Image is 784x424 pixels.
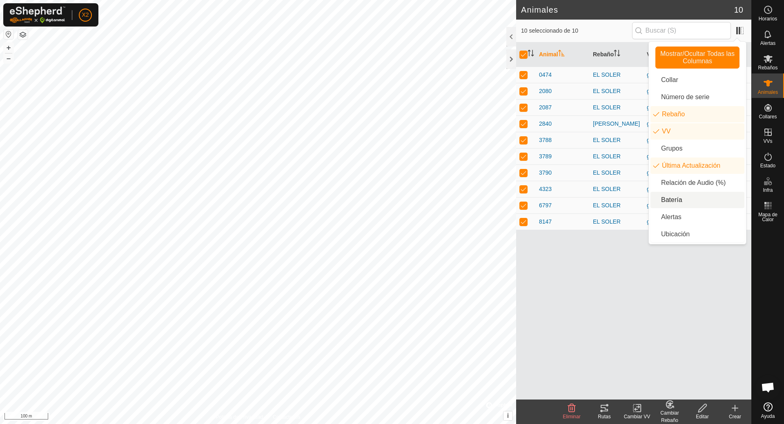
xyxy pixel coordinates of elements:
button: Mostrar/Ocultar Todas las Columnas [655,47,739,69]
p-sorticon: Activar para ordenar [558,51,565,58]
span: i [507,412,509,419]
span: 6797 [539,201,552,210]
h2: Animales [521,5,734,15]
li: neckband.label.title [650,72,744,88]
th: Animal [536,42,590,67]
span: Horarios [759,16,777,21]
a: general_7 [647,218,672,225]
span: 3788 [539,136,552,144]
span: Alertas [760,41,775,46]
div: EL SOLER [593,185,640,193]
th: Rebaño [590,42,644,67]
span: Eliminar [563,414,580,420]
div: Cambiar VV [621,413,653,420]
span: Ayuda [761,414,775,419]
div: [PERSON_NAME] [593,120,640,128]
button: Restablecer Mapa [4,29,13,39]
div: EL SOLER [593,169,640,177]
span: 2087 [539,103,552,112]
span: Rebaños [758,65,777,70]
span: 3789 [539,152,552,161]
span: Animales [758,90,778,95]
img: Logo Gallagher [10,7,65,23]
div: Cambiar Rebaño [653,409,686,424]
a: general_7 [647,202,672,209]
div: Chat abierto [756,375,780,400]
a: general_7 [647,104,672,111]
div: EL SOLER [593,103,640,112]
span: 2840 [539,120,552,128]
span: X2 [82,11,89,19]
li: common.btn.groups [650,140,744,157]
li: vp.label.vp [650,123,744,140]
span: 10 [734,4,743,16]
div: EL SOLER [593,71,640,79]
div: EL SOLER [593,136,640,144]
a: general_7 [647,137,672,143]
span: Collares [759,114,777,119]
span: 2080 [539,87,552,95]
span: 8147 [539,218,552,226]
span: 3790 [539,169,552,177]
span: 0474 [539,71,552,79]
span: Estado [760,163,775,168]
div: EL SOLER [593,152,640,161]
a: general_7 [647,169,672,176]
input: Buscar (S) [632,22,731,39]
p-sorticon: Activar para ordenar [614,51,620,58]
div: Crear [719,413,751,420]
div: EL SOLER [593,218,640,226]
a: general_7 [647,88,672,94]
div: EL SOLER [593,87,640,95]
div: EL SOLER [593,201,640,210]
li: neckband.label.battery [650,192,744,208]
a: general_7 [647,71,672,78]
span: Infra [763,188,773,193]
div: Rutas [588,413,621,420]
th: VV [644,42,697,67]
a: general_7 [647,186,672,192]
p-sorticon: Activar para ordenar [528,51,534,58]
button: i [503,411,512,420]
button: + [4,43,13,53]
span: 4323 [539,185,552,193]
li: common.label.location [650,226,744,242]
a: Contáctenos [273,413,300,421]
a: general_7 [647,120,672,127]
li: mob.label.mob [650,106,744,122]
li: animal.label.alerts [650,209,744,225]
button: Capas del Mapa [18,30,28,40]
div: Editar [686,413,719,420]
li: enum.columnList.lastUpdated [650,158,744,174]
a: Política de Privacidad [216,413,263,421]
span: 10 seleccionado de 10 [521,27,632,35]
span: Mostrar/Ocultar Todas las Columnas [659,50,736,65]
a: Ayuda [752,399,784,422]
li: neckband.label.serialNumber [650,89,744,105]
span: VVs [763,139,772,144]
a: general_7 [647,153,672,160]
button: – [4,53,13,63]
span: Mapa de Calor [754,212,782,222]
li: enum.columnList.audioRatio [650,175,744,191]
